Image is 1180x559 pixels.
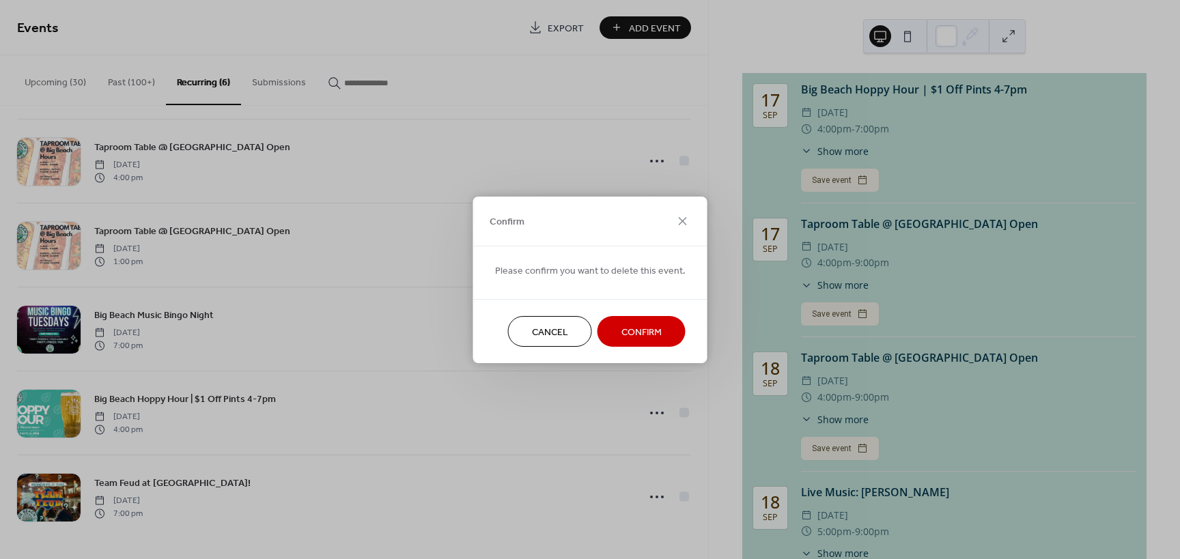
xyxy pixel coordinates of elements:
[495,263,686,278] span: Please confirm you want to delete this event.
[532,325,568,339] span: Cancel
[490,215,524,229] span: Confirm
[621,325,662,339] span: Confirm
[508,316,592,347] button: Cancel
[598,316,686,347] button: Confirm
